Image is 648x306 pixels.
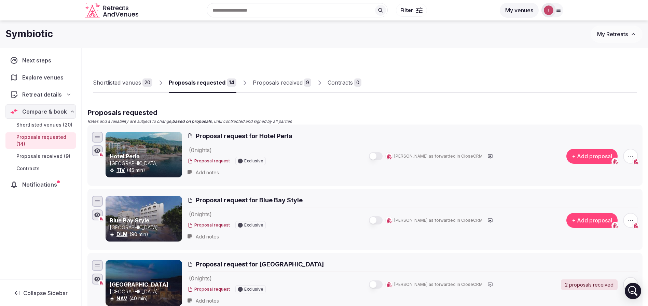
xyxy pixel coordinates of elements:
a: Hotel Perla [110,153,140,160]
div: Open Intercom Messenger [625,283,641,299]
span: [PERSON_NAME] as forwarded in CloseCRM [394,218,483,223]
div: Proposals received [253,78,303,87]
span: Compare & book [22,107,67,116]
img: Thiago Martins [544,5,553,15]
a: Proposals received (9) [5,151,76,161]
div: (45 min) [110,167,181,174]
a: Shortlisted venues (20) [5,120,76,130]
h1: Symbiotic [5,27,53,41]
button: Filter [396,4,427,17]
button: NAV [116,295,127,302]
div: (40 min) [110,295,181,302]
a: 2 proposals received [561,279,618,290]
a: DLM [116,231,127,237]
span: Exclusive [244,287,263,291]
a: NAV [116,295,127,301]
button: + Add proposal [566,149,618,164]
button: Proposal request [188,222,230,228]
span: ( 0 night s ) [189,211,212,218]
div: Proposals requested [169,78,225,87]
a: Notifications [5,177,76,192]
a: Contracts0 [328,73,361,93]
h2: Proposals requested [87,108,643,117]
a: Next steps [5,53,76,68]
a: Proposals requested (14) [5,132,76,149]
span: Explore venues [22,73,66,82]
div: Shortlisted venues [93,78,141,87]
button: DLM [116,231,127,238]
div: 0 [354,78,361,87]
span: Exclusive [244,159,263,163]
a: Shortlisted venues20 [93,73,152,93]
p: [GEOGRAPHIC_DATA] [110,160,181,167]
a: My venues [500,7,539,14]
span: Proposal request for [GEOGRAPHIC_DATA] [196,260,324,268]
svg: Retreats and Venues company logo [85,3,140,18]
span: Retreat details [22,90,62,99]
a: Explore venues [5,70,76,85]
p: Rates and availability are subject to change, , until contracted and signed by all parties [87,119,643,125]
button: My venues [500,3,539,18]
span: [PERSON_NAME] as forwarded in CloseCRM [394,154,483,159]
div: Contracts [328,78,353,87]
div: (90 min) [110,231,181,238]
a: [GEOGRAPHIC_DATA] [110,281,168,288]
p: [GEOGRAPHIC_DATA] [110,288,181,295]
span: ( 0 night s ) [189,275,212,282]
span: Exclusive [244,223,263,227]
div: 20 [142,78,152,87]
span: Add notes [196,233,219,240]
a: Contracts [5,164,76,173]
span: Proposals requested (14) [16,134,73,147]
a: TIV [116,167,125,173]
span: Next steps [22,56,54,64]
span: Add notes [196,297,219,304]
p: [GEOGRAPHIC_DATA] [110,224,181,231]
button: Collapse Sidebar [5,286,76,301]
a: Proposals received9 [253,73,311,93]
span: Collapse Sidebar [23,290,68,296]
span: Proposal request for Blue Bay Style [196,196,303,204]
span: Proposal request for Hotel Perla [196,132,292,140]
a: Visit the homepage [85,3,140,18]
button: + Add proposal [566,213,618,228]
span: Proposals received (9) [16,153,70,160]
span: [PERSON_NAME] as forwarded in CloseCRM [394,282,483,288]
span: Shortlisted venues (20) [16,121,72,128]
span: ( 0 night s ) [189,147,212,154]
a: Blue Bay Style [110,217,149,224]
button: My Retreats [591,26,643,43]
div: 14 [227,78,236,87]
strong: based on proposals [172,119,212,124]
button: TIV [116,167,125,174]
span: Add notes [196,169,219,176]
div: 9 [304,78,311,87]
span: My Retreats [597,31,628,38]
button: Proposal request [188,287,230,292]
span: Contracts [16,165,40,172]
button: Proposal request [188,158,230,164]
span: Filter [400,7,413,14]
span: Notifications [22,180,60,189]
a: Proposals requested14 [169,73,236,93]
